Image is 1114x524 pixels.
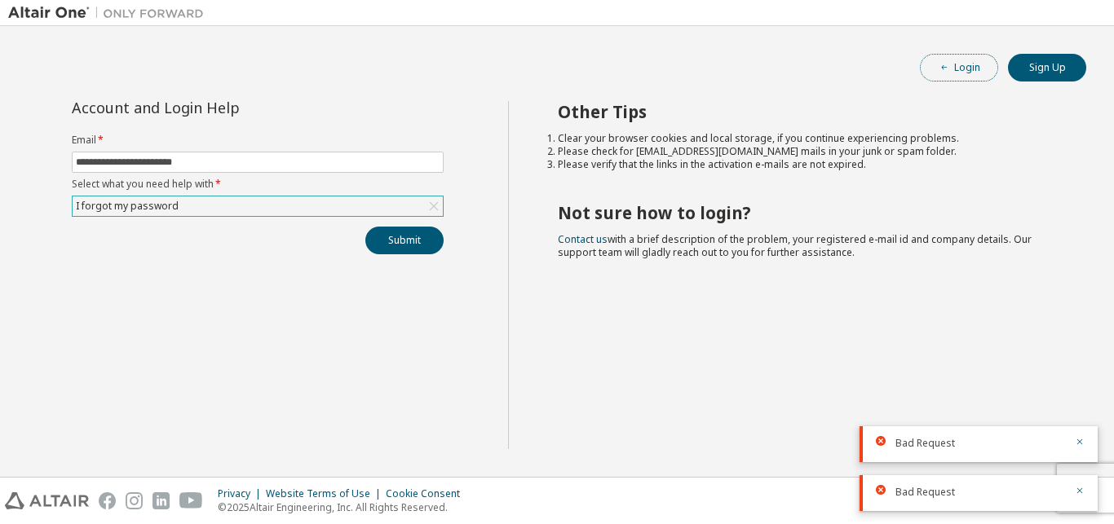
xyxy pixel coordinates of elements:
p: © 2025 Altair Engineering, Inc. All Rights Reserved. [218,500,470,514]
img: facebook.svg [99,492,116,509]
button: Submit [365,227,444,254]
span: Bad Request [895,486,955,499]
img: Altair One [8,5,212,21]
img: instagram.svg [126,492,143,509]
img: altair_logo.svg [5,492,89,509]
div: Privacy [218,487,266,500]
button: Login [920,54,998,81]
div: Website Terms of Use [266,487,386,500]
div: Cookie Consent [386,487,470,500]
li: Please check for [EMAIL_ADDRESS][DOMAIN_NAME] mails in your junk or spam folder. [558,145,1058,158]
label: Select what you need help with [72,178,444,191]
a: Contact us [558,232,608,246]
div: Account and Login Help [72,101,369,114]
h2: Not sure how to login? [558,202,1058,223]
img: linkedin.svg [153,492,170,509]
label: Email [72,134,444,147]
h2: Other Tips [558,101,1058,122]
li: Please verify that the links in the activation e-mails are not expired. [558,158,1058,171]
span: with a brief description of the problem, your registered e-mail id and company details. Our suppo... [558,232,1032,259]
li: Clear your browser cookies and local storage, if you continue experiencing problems. [558,132,1058,145]
div: I forgot my password [73,196,443,216]
button: Sign Up [1008,54,1086,81]
div: I forgot my password [73,197,181,215]
img: youtube.svg [179,492,203,509]
span: Bad Request [895,437,955,450]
